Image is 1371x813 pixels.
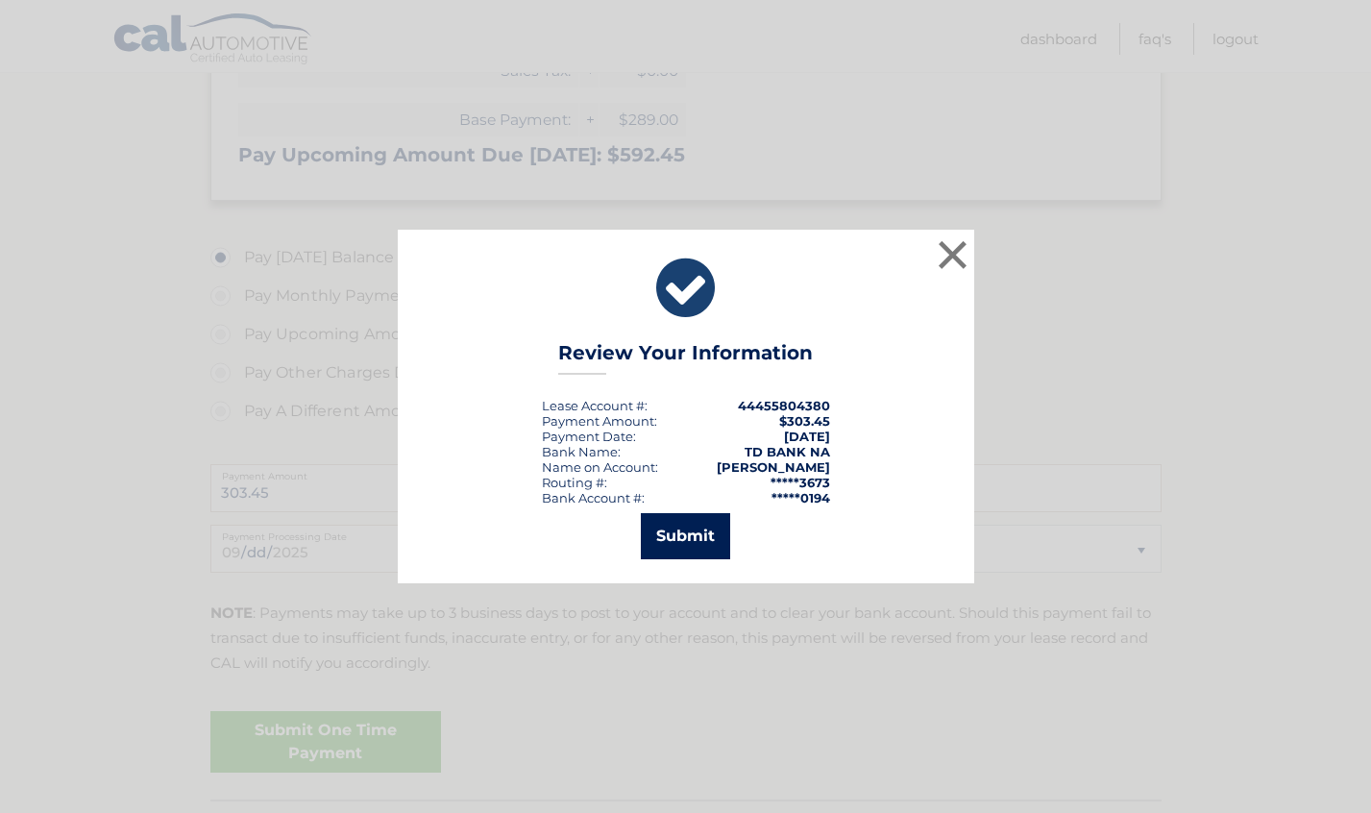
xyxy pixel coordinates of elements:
[542,429,636,444] div: :
[738,398,830,413] strong: 44455804380
[542,475,607,490] div: Routing #:
[934,235,972,274] button: ×
[542,490,645,505] div: Bank Account #:
[779,413,830,429] span: $303.45
[542,459,658,475] div: Name on Account:
[717,459,830,475] strong: [PERSON_NAME]
[542,444,621,459] div: Bank Name:
[784,429,830,444] span: [DATE]
[641,513,730,559] button: Submit
[558,341,813,375] h3: Review Your Information
[542,398,648,413] div: Lease Account #:
[745,444,830,459] strong: TD BANK NA
[542,429,633,444] span: Payment Date
[542,413,657,429] div: Payment Amount:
